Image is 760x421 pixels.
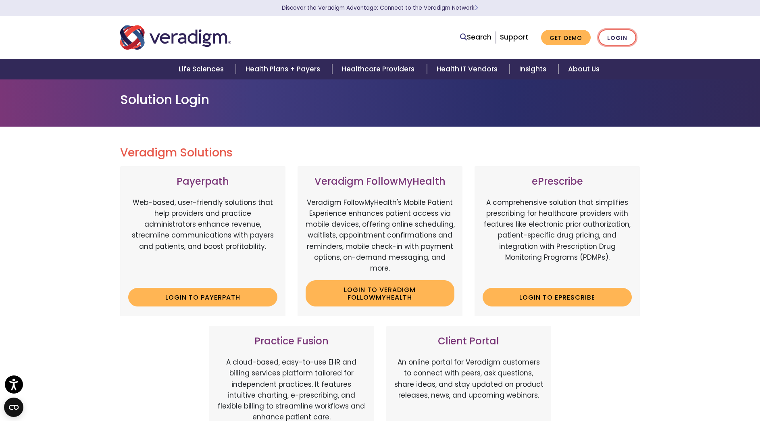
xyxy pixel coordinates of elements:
a: Support [500,32,528,42]
p: Veradigm FollowMyHealth's Mobile Patient Experience enhances patient access via mobile devices, o... [306,197,455,274]
h3: Client Portal [394,336,543,347]
p: A comprehensive solution that simplifies prescribing for healthcare providers with features like ... [483,197,632,282]
a: Login to ePrescribe [483,288,632,306]
button: Open CMP widget [4,398,23,417]
h1: Solution Login [120,92,640,107]
span: Learn More [475,4,478,12]
a: Get Demo [541,30,591,46]
img: Veradigm logo [120,24,231,51]
a: Healthcare Providers [332,59,427,79]
iframe: Drift Chat Widget [720,381,750,411]
h3: Veradigm FollowMyHealth [306,176,455,188]
h3: Payerpath [128,176,277,188]
h3: Practice Fusion [217,336,366,347]
a: About Us [558,59,609,79]
a: Discover the Veradigm Advantage: Connect to the Veradigm NetworkLearn More [282,4,478,12]
a: Life Sciences [169,59,236,79]
p: Web-based, user-friendly solutions that help providers and practice administrators enhance revenu... [128,197,277,282]
a: Health Plans + Payers [236,59,332,79]
a: Login to Veradigm FollowMyHealth [306,280,455,306]
a: Health IT Vendors [427,59,510,79]
a: Search [460,32,491,43]
h2: Veradigm Solutions [120,146,640,160]
a: Login to Payerpath [128,288,277,306]
a: Insights [510,59,558,79]
a: Login [598,29,636,46]
h3: ePrescribe [483,176,632,188]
